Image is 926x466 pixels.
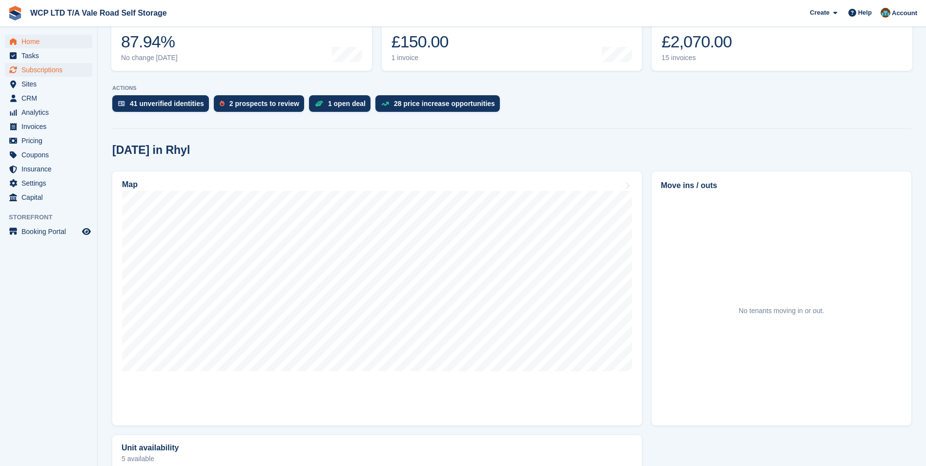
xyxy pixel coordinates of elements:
span: Pricing [21,134,80,148]
div: £2,070.00 [661,32,732,52]
span: Settings [21,176,80,190]
a: menu [5,148,92,162]
a: Month-to-date sales £150.00 1 invoice [382,9,642,71]
a: menu [5,91,92,105]
div: £150.00 [391,32,464,52]
h2: Move ins / outs [661,180,902,191]
a: menu [5,106,92,119]
span: Create [810,8,829,18]
a: menu [5,162,92,176]
span: Insurance [21,162,80,176]
span: Analytics [21,106,80,119]
a: Map [112,171,642,425]
h2: Map [122,180,138,189]
span: Booking Portal [21,225,80,238]
a: menu [5,49,92,63]
h2: Unit availability [122,444,179,452]
span: Help [858,8,872,18]
a: menu [5,191,92,204]
img: deal-1b604bf984904fb50ccaf53a9ad4b4a5d6e5aea283cecdc64d6e3604feb123c2.svg [315,100,323,107]
span: CRM [21,91,80,105]
a: 2 prospects to review [214,95,309,117]
h2: [DATE] in Rhyl [112,144,190,157]
span: Subscriptions [21,63,80,77]
a: 28 price increase opportunities [375,95,505,117]
a: menu [5,63,92,77]
a: Preview store [81,226,92,237]
div: 28 price increase opportunities [394,100,495,107]
div: 15 invoices [661,54,732,62]
p: ACTIONS [112,85,911,91]
div: 1 invoice [391,54,464,62]
a: WCP LTD T/A Vale Road Self Storage [26,5,171,21]
img: price_increase_opportunities-93ffe204e8149a01c8c9dc8f82e8f89637d9d84a8eef4429ea346261dce0b2c0.svg [381,102,389,106]
a: Occupancy 87.94% No change [DATE] [111,9,372,71]
div: No change [DATE] [121,54,178,62]
a: menu [5,35,92,48]
a: menu [5,225,92,238]
div: 41 unverified identities [130,100,204,107]
div: No tenants moving in or out. [739,306,824,316]
a: Awaiting payment £2,070.00 15 invoices [652,9,912,71]
a: menu [5,176,92,190]
span: Tasks [21,49,80,63]
span: Invoices [21,120,80,133]
img: Kirsty williams [881,8,890,18]
span: Storefront [9,212,97,222]
img: stora-icon-8386f47178a22dfd0bd8f6a31ec36ba5ce8667c1dd55bd0f319d3a0aa187defe.svg [8,6,22,21]
span: Coupons [21,148,80,162]
a: menu [5,77,92,91]
div: 87.94% [121,32,178,52]
div: 1 open deal [328,100,366,107]
span: Sites [21,77,80,91]
div: 2 prospects to review [229,100,299,107]
a: 41 unverified identities [112,95,214,117]
a: menu [5,120,92,133]
img: prospect-51fa495bee0391a8d652442698ab0144808aea92771e9ea1ae160a38d050c398.svg [220,101,225,106]
p: 5 available [122,455,633,462]
span: Capital [21,191,80,204]
img: verify_identity-adf6edd0f0f0b5bbfe63781bf79b02c33cf7c696d77639b501bdc392416b5a36.svg [118,101,125,106]
a: menu [5,134,92,148]
span: Account [892,8,917,18]
a: 1 open deal [309,95,375,117]
span: Home [21,35,80,48]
